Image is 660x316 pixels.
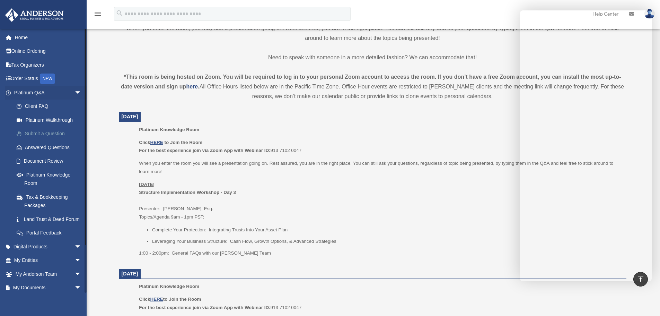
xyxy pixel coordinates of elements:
[119,72,626,101] div: All Office Hours listed below are in the Pacific Time Zone. Office Hour events are restricted to ...
[121,74,621,89] strong: *This room is being hosted on Zoom. You will be required to log in to your personal Zoom account ...
[139,182,155,187] u: [DATE]
[139,148,270,153] b: For the best experience join via Zoom App with Webinar ID:
[520,10,652,281] iframe: Chat Window
[152,237,622,246] li: Leveraging Your Business Structure: Cash Flow, Growth Options, & Advanced Strategies
[5,281,92,295] a: My Documentsarrow_drop_down
[139,138,621,155] p: 913 7102 0047
[5,31,92,44] a: Home
[10,100,92,113] a: Client FAQ
[198,84,199,89] strong: .
[122,114,138,119] span: [DATE]
[139,180,621,221] p: Presenter: [PERSON_NAME], Esq. Topics/Agenda 9am - 1pm PST:
[139,190,236,195] b: Structure Implementation Workshop - Day 3
[94,12,102,18] a: menu
[10,140,92,154] a: Answered Questions
[5,240,92,254] a: Digital Productsarrow_drop_down
[139,284,199,289] span: Platinum Knowledge Room
[122,271,138,276] span: [DATE]
[119,53,626,62] p: Need to speak with someone in a more detailed fashion? We can accommodate that!
[3,8,66,22] img: Anderson Advisors Platinum Portal
[5,44,92,58] a: Online Ordering
[94,10,102,18] i: menu
[10,113,92,127] a: Platinum Walkthrough
[186,84,198,89] a: here
[644,9,655,19] img: User Pic
[74,86,88,100] span: arrow_drop_down
[5,267,92,281] a: My Anderson Teamarrow_drop_down
[116,9,123,17] i: search
[10,127,92,141] a: Submit a Question
[165,140,203,145] b: to Join the Room
[139,159,621,176] p: When you enter the room you will see a presentation going on. Rest assured, you are in the right ...
[152,226,622,234] li: Complete Your Protection: Integrating Trusts Into Your Asset Plan
[74,240,88,254] span: arrow_drop_down
[10,212,92,226] a: Land Trust & Deed Forum
[139,140,164,145] b: Click
[74,281,88,295] span: arrow_drop_down
[10,168,88,190] a: Platinum Knowledge Room
[5,86,92,100] a: Platinum Q&Aarrow_drop_down
[150,140,163,145] a: HERE
[5,72,92,86] a: Order StatusNEW
[5,254,92,267] a: My Entitiesarrow_drop_down
[139,249,621,257] p: 1:00 - 2:00pm: General FAQs with our [PERSON_NAME] Team
[10,226,92,240] a: Portal Feedback
[139,295,621,311] p: 913 7102 0047
[74,254,88,268] span: arrow_drop_down
[150,297,163,302] a: HERE
[119,24,626,43] p: When you enter the room, you may see a presentation going on. Rest assured, you are in the right ...
[10,154,92,168] a: Document Review
[139,127,199,132] span: Platinum Knowledge Room
[74,267,88,281] span: arrow_drop_down
[10,190,92,212] a: Tax & Bookkeeping Packages
[139,297,201,302] b: Click to Join the Room
[5,58,92,72] a: Tax Organizers
[40,74,55,84] div: NEW
[139,305,270,310] b: For the best experience join via Zoom App with Webinar ID:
